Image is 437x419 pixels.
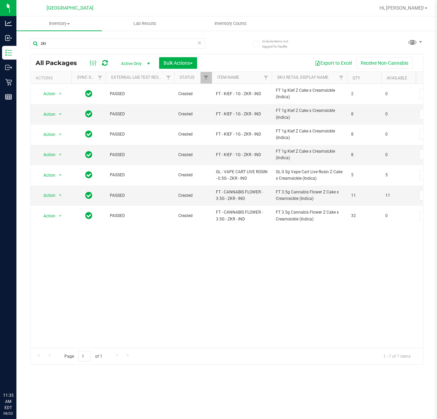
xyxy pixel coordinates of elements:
span: In Sync [85,211,92,220]
span: 1 - 7 of 7 items [378,351,416,361]
span: [GEOGRAPHIC_DATA] [47,5,93,11]
span: FT - CANNABIS FLOWER - 3.5G - ZKR - IND [216,189,268,202]
span: 5 [385,172,411,178]
a: Filter [163,72,174,84]
button: Receive Non-Cannabis [356,57,413,69]
span: PASSED [110,172,170,178]
span: FT - KIEF - 1G - ZKR - IND [216,131,268,138]
span: Page of 1 [59,351,108,361]
span: Hi, [PERSON_NAME]! [380,5,424,11]
span: PASSED [110,192,170,199]
button: Export to Excel [310,57,356,69]
span: FT 3.5g Cannabis Flower Z Cake x Creamsickle (Indica) [276,209,343,222]
span: Action [37,170,56,180]
span: Bulk Actions [164,60,193,66]
span: FT - CANNABIS FLOWER - 3.5G - ZKR - IND [216,209,268,222]
inline-svg: Analytics [5,20,12,27]
span: 2 [351,91,377,97]
span: In Sync [85,191,92,200]
span: 0 [385,131,411,138]
span: select [56,110,65,119]
span: Action [37,130,56,139]
a: Lab Results [102,16,188,31]
span: FT 1g Kief Z Cake x Creamsickle (Indica) [276,107,343,120]
span: 11 [351,192,377,199]
span: FT 1g Kief Z Cake x Creamsickle (Indica) [276,87,343,100]
input: 1 [78,351,91,361]
span: In Sync [85,170,92,180]
inline-svg: Inbound [5,35,12,41]
div: Actions [36,76,69,80]
span: 32 [351,213,377,219]
span: select [56,89,65,99]
span: Created [178,192,208,199]
span: PASSED [110,131,170,138]
span: PASSED [110,111,170,117]
span: FT 1g Kief Z Cake x Creamsickle (Indica) [276,148,343,161]
span: 0 [385,152,411,158]
span: GL - VAPE CART LIVE ROSIN - 0.5G - ZKR - IND [216,169,268,182]
a: Filter [94,72,106,84]
span: 8 [351,111,377,117]
span: Created [178,131,208,138]
span: Action [37,150,56,160]
span: GL 0.5g Vape Cart Live Rosin Z Cake x Creamsickle (Indica) [276,169,343,182]
span: Action [37,191,56,200]
span: 0 [385,111,411,117]
span: Include items not tagged for facility [262,39,296,49]
a: Filter [201,72,212,84]
a: Status [180,75,194,80]
span: FT - KIEF - 1G - ZKR - IND [216,111,268,117]
a: Item Name [217,75,239,80]
span: Created [178,213,208,219]
span: Action [37,110,56,119]
span: FT 3.5g Cannabis Flower Z Cake x Creamsickle (Indica) [276,189,343,202]
iframe: Resource center [7,364,27,385]
p: 08/22 [3,411,13,416]
a: Available [387,76,407,80]
button: Bulk Actions [159,57,197,69]
span: In Sync [85,150,92,160]
a: Inventory [16,16,102,31]
inline-svg: Retail [5,79,12,86]
a: Inventory Counts [188,16,273,31]
span: select [56,211,65,221]
span: FT - KIEF - 1G - ZKR - IND [216,91,268,97]
span: select [56,130,65,139]
a: Filter [336,72,347,84]
p: 11:35 AM EDT [3,392,13,411]
span: Inventory Counts [205,21,256,27]
span: 0 [385,91,411,97]
a: Filter [260,72,272,84]
span: select [56,170,65,180]
span: In Sync [85,89,92,99]
span: In Sync [85,109,92,119]
span: select [56,150,65,160]
span: 8 [351,152,377,158]
inline-svg: Outbound [5,64,12,71]
span: select [56,191,65,200]
a: Sku Retail Display Name [277,75,329,80]
span: 0 [385,213,411,219]
inline-svg: Reports [5,93,12,100]
span: 11 [385,192,411,199]
span: Inventory [16,21,102,27]
span: PASSED [110,152,170,158]
span: Lab Results [124,21,166,27]
span: Action [37,89,56,99]
inline-svg: Inventory [5,49,12,56]
span: 5 [351,172,377,178]
span: 8 [351,131,377,138]
span: Created [178,172,208,178]
span: Clear [197,38,202,47]
span: In Sync [85,129,92,139]
span: Created [178,152,208,158]
input: Search Package ID, Item Name, SKU, Lot or Part Number... [30,38,205,49]
span: PASSED [110,213,170,219]
span: FT 1g Kief Z Cake x Creamsickle (Indica) [276,128,343,141]
span: Created [178,111,208,117]
span: Created [178,91,208,97]
span: Action [37,211,56,221]
a: Sync Status [77,75,103,80]
span: PASSED [110,91,170,97]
